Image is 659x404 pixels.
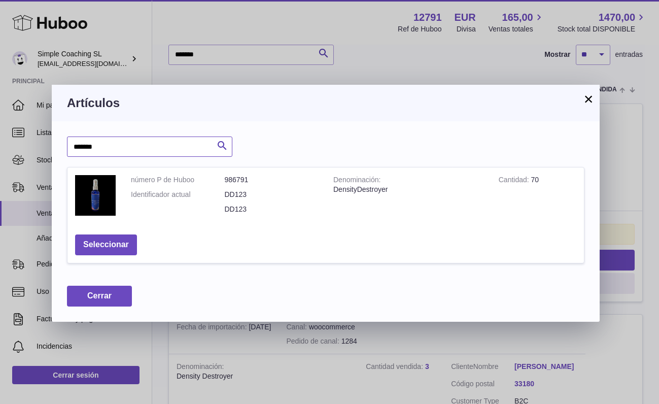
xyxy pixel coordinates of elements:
[333,185,483,194] div: DensityDestroyer
[225,190,319,199] dd: DD123
[75,175,116,216] img: DensityDestroyer
[333,176,380,186] strong: Denominación
[131,175,225,185] dt: número P de Huboo
[67,286,132,307] button: Cerrar
[491,167,584,227] td: 70
[582,93,595,105] button: ×
[225,175,319,185] dd: 986791
[225,205,319,214] dd: DD123
[67,95,584,111] h3: Artículos
[75,234,137,255] button: Seleccionar
[131,190,225,199] dt: Identificador actual
[87,291,112,300] span: Cerrar
[499,176,531,186] strong: Cantidad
